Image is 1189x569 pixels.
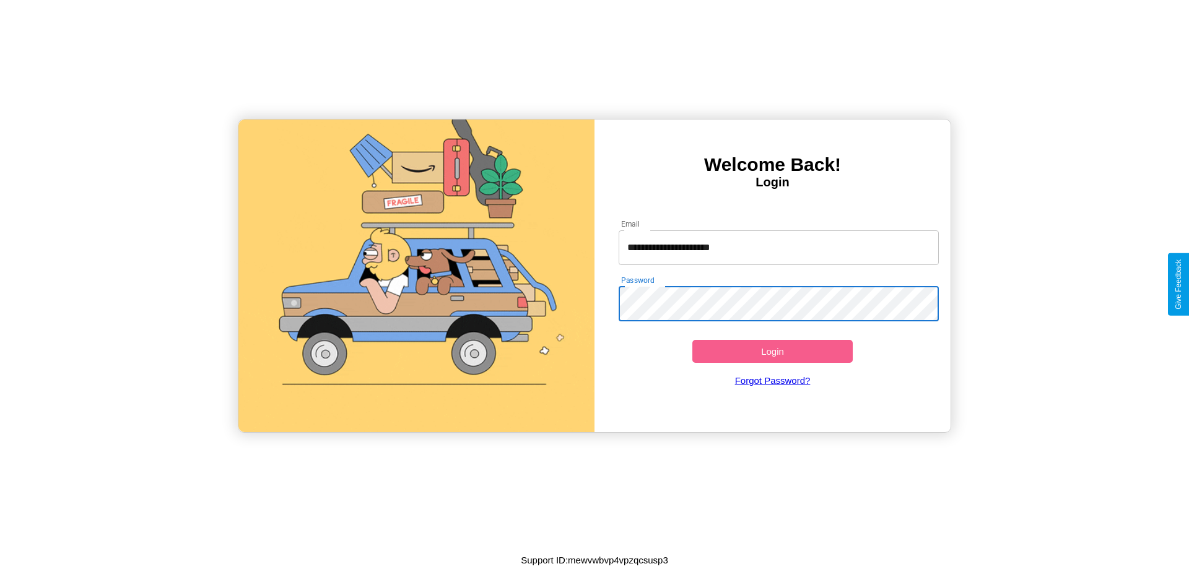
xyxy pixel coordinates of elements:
[612,363,933,398] a: Forgot Password?
[594,175,951,189] h4: Login
[621,275,654,285] label: Password
[621,219,640,229] label: Email
[594,154,951,175] h3: Welcome Back!
[692,340,853,363] button: Login
[1174,259,1183,310] div: Give Feedback
[238,119,594,432] img: gif
[521,552,668,568] p: Support ID: mewvwbvp4vpzqcsusp3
